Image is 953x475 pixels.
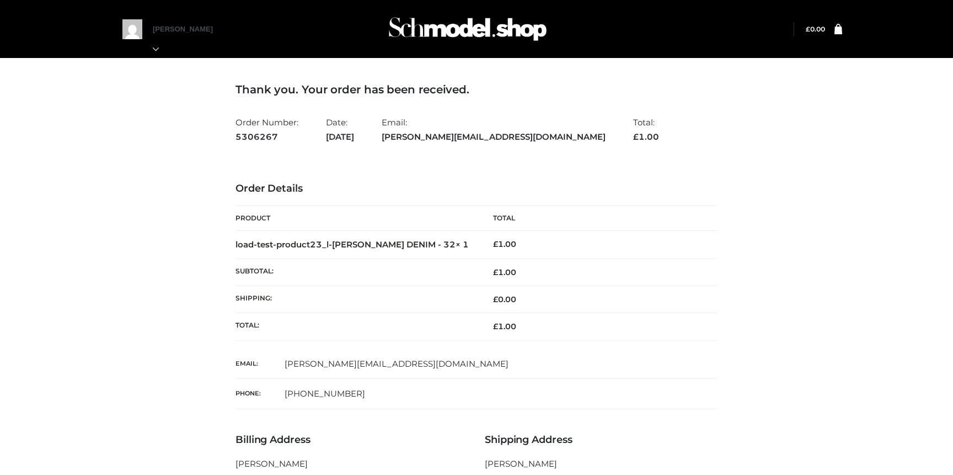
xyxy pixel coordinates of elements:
[476,206,718,231] th: Total
[235,286,476,313] th: Shipping:
[235,130,298,144] strong: 5306267
[382,113,606,146] li: Email:
[633,113,659,146] li: Total:
[235,313,476,340] th: Total:
[235,83,718,96] h3: Thank you. Your order has been received.
[493,267,498,277] span: £
[235,239,469,250] strong: load-test-product23_l-[PERSON_NAME] DENIM - 32
[493,294,516,304] bdi: 0.00
[153,25,224,53] a: [PERSON_NAME]
[806,25,825,33] bdi: 0.00
[326,113,354,146] li: Date:
[633,131,659,142] span: 1.00
[485,434,718,446] h3: Shipping Address
[493,239,516,249] bdi: 1.00
[806,25,810,33] span: £
[382,130,606,144] strong: [PERSON_NAME][EMAIL_ADDRESS][DOMAIN_NAME]
[493,321,516,331] span: 1.00
[326,130,354,144] strong: [DATE]
[235,379,285,409] th: Phone:
[493,267,516,277] span: 1.00
[235,258,476,286] th: Subtotal:
[493,294,498,304] span: £
[235,206,476,231] th: Product
[385,7,550,51] img: Schmodel Admin 964
[235,434,468,446] h3: Billing Address
[493,239,498,249] span: £
[235,349,285,379] th: Email:
[456,239,469,250] strong: × 1
[633,131,639,142] span: £
[493,321,498,331] span: £
[235,183,718,195] h3: Order Details
[235,113,298,146] li: Order Number:
[806,25,825,33] a: £0.00
[285,349,718,379] td: [PERSON_NAME][EMAIL_ADDRESS][DOMAIN_NAME]
[285,379,718,409] td: [PHONE_NUMBER]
